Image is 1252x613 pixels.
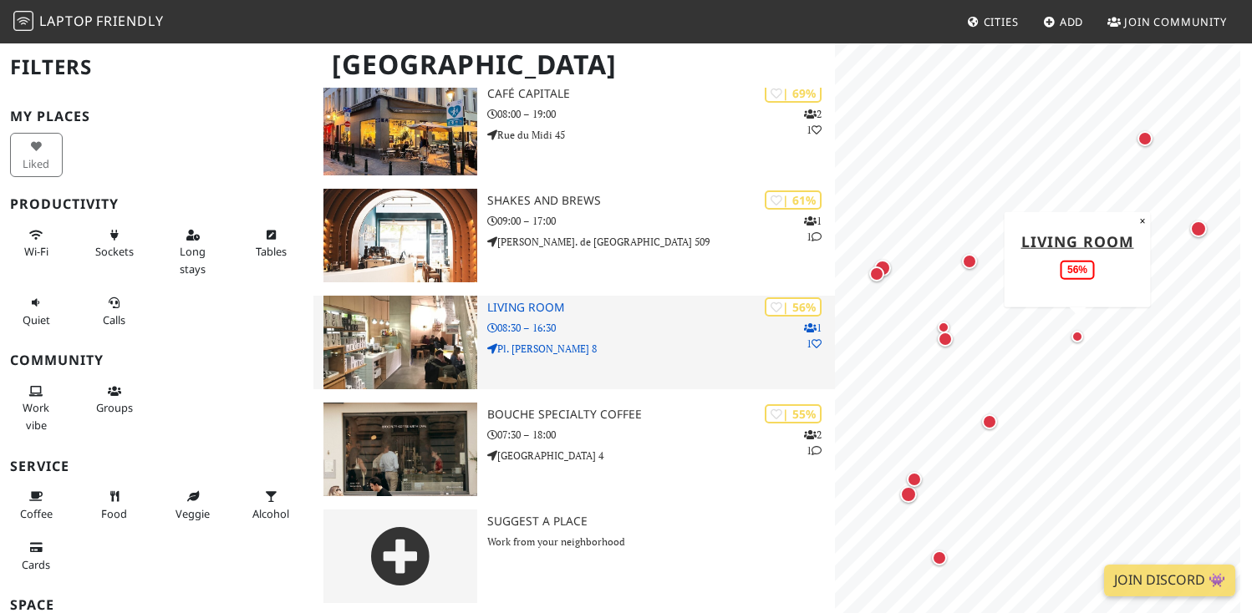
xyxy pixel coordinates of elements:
button: Work vibe [10,377,63,438]
p: 07:30 – 18:00 [487,427,835,443]
a: Living Room [1020,231,1133,251]
a: BOUCHE Specialty Coffee | 55% 21 BOUCHE Specialty Coffee 07:30 – 18:00 [GEOGRAPHIC_DATA] 4 [313,403,835,496]
p: 2 1 [804,427,822,458]
a: Shakes and Brews | 61% 11 Shakes and Brews 09:00 – 17:00 [PERSON_NAME]. de [GEOGRAPHIC_DATA] 509 [313,189,835,282]
div: Map marker [897,483,920,506]
p: [GEOGRAPHIC_DATA] 4 [487,448,835,464]
span: Join Community [1124,14,1227,29]
div: Map marker [903,469,925,490]
a: Living Room | 56% 11 Living Room 08:30 – 16:30 Pl. [PERSON_NAME] 8 [313,296,835,389]
button: Sockets [89,221,141,266]
button: Wi-Fi [10,221,63,266]
a: LaptopFriendly LaptopFriendly [13,8,164,37]
a: Suggest a Place Work from your neighborhood [313,509,835,603]
div: | 61% [765,190,822,210]
p: 09:00 – 17:00 [487,213,835,229]
span: Laptop [39,12,94,30]
p: 2 1 [804,106,822,138]
div: Map marker [1134,128,1156,149]
button: Calls [89,289,141,333]
span: Cities [984,14,1019,29]
div: Map marker [934,317,954,337]
h3: Living Room [487,301,835,315]
h3: Space [10,597,303,613]
h2: Filters [10,42,303,93]
p: [PERSON_NAME]. de [GEOGRAPHIC_DATA] 509 [487,234,835,250]
div: Map marker [959,251,980,272]
span: Group tables [96,400,133,415]
span: Friendly [96,12,163,30]
div: Map marker [929,547,950,569]
h3: Suggest a Place [487,514,835,529]
img: LaptopFriendly [13,11,33,31]
div: Map marker [934,328,956,350]
h3: Community [10,352,303,368]
span: Coffee [20,506,53,521]
h3: Shakes and Brews [487,194,835,208]
div: | 56% [765,297,822,317]
h3: BOUCHE Specialty Coffee [487,408,835,422]
div: | 55% [765,404,822,423]
span: Work-friendly tables [256,244,287,259]
div: Map marker [866,263,888,285]
button: Alcohol [245,483,298,527]
span: Credit cards [22,557,50,572]
span: Veggie [176,506,210,521]
button: Long stays [166,221,219,282]
button: Close popup [1134,211,1150,230]
button: Veggie [166,483,219,527]
button: Quiet [10,289,63,333]
img: gray-place-d2bdb4477600e061c01bd816cc0f2ef0cfcb1ca9e3ad78868dd16fb2af073a21.png [323,509,477,603]
p: 1 1 [804,320,822,352]
button: Tables [245,221,298,266]
div: Map marker [871,256,894,280]
img: Café Capitale [323,82,477,175]
span: Add [1060,14,1084,29]
p: 08:00 – 19:00 [487,106,835,122]
h1: [GEOGRAPHIC_DATA] [318,42,832,88]
span: Alcohol [252,506,289,521]
p: Work from your neighborhood [487,534,835,550]
div: 56% [1061,260,1094,279]
p: Rue du Midi 45 [487,127,835,143]
img: BOUCHE Specialty Coffee [323,403,477,496]
span: Quiet [23,312,50,327]
a: Café Capitale | 69% 21 Café Capitale 08:00 – 19:00 Rue du Midi 45 [313,82,835,175]
span: Stable Wi-Fi [24,244,48,259]
span: Food [101,506,127,521]
a: Join Community [1101,7,1234,37]
div: Map marker [1187,217,1210,241]
h3: Productivity [10,196,303,212]
button: Cards [10,534,63,578]
span: Power sockets [95,244,134,259]
img: Shakes and Brews [323,189,477,282]
h3: Service [10,458,303,474]
p: 1 1 [804,213,822,245]
span: People working [23,400,49,432]
span: Video/audio calls [103,312,125,327]
p: Pl. [PERSON_NAME] 8 [487,341,835,357]
button: Groups [89,377,141,422]
p: 08:30 – 16:30 [487,320,835,336]
a: Cities [960,7,1026,37]
img: Living Room [323,296,477,389]
button: Coffee [10,483,63,527]
button: Food [89,483,141,527]
div: Map marker [979,411,1000,433]
h3: My Places [10,109,303,124]
a: Add [1036,7,1091,37]
span: Long stays [180,244,206,276]
div: Map marker [1067,327,1087,347]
